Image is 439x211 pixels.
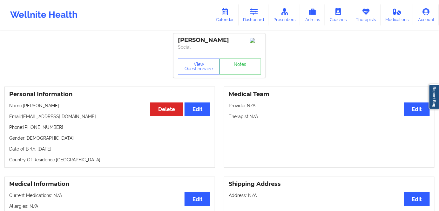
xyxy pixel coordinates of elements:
h3: Personal Information [9,91,210,98]
button: Edit [404,192,430,206]
button: Delete [150,102,183,116]
p: Phone: [PHONE_NUMBER] [9,124,210,130]
button: Edit [185,102,210,116]
a: Therapists [351,4,381,25]
button: Edit [404,102,430,116]
p: Therapist: N/A [229,113,430,120]
button: Edit [185,192,210,206]
a: Prescribers [269,4,301,25]
button: View Questionnaire [178,59,220,74]
h3: Medical Team [229,91,430,98]
h3: Shipping Address [229,180,430,188]
p: Social [178,44,261,50]
a: Report Bug [429,84,439,109]
img: Image%2Fplaceholer-image.png [250,38,261,43]
p: Email: [EMAIL_ADDRESS][DOMAIN_NAME] [9,113,210,120]
p: Name: [PERSON_NAME] [9,102,210,109]
a: Account [413,4,439,25]
p: Address: N/A [229,192,430,199]
h3: Medical Information [9,180,210,188]
p: Allergies: N/A [9,203,210,209]
div: [PERSON_NAME] [178,37,261,44]
a: Notes [219,59,261,74]
p: Country Of Residence: [GEOGRAPHIC_DATA] [9,157,210,163]
p: Provider: N/A [229,102,430,109]
a: Admins [300,4,325,25]
a: Medications [381,4,414,25]
a: Calendar [211,4,239,25]
p: Current Medications: N/A [9,192,210,199]
p: Date of Birth: [DATE] [9,146,210,152]
a: Coaches [325,4,351,25]
p: Gender: [DEMOGRAPHIC_DATA] [9,135,210,141]
a: Dashboard [239,4,269,25]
